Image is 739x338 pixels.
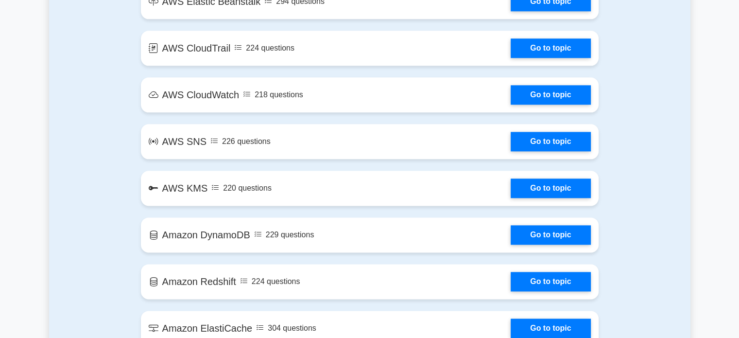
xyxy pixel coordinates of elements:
a: Go to topic [511,272,590,291]
a: Go to topic [511,178,590,198]
a: Go to topic [511,225,590,245]
a: Go to topic [511,319,590,338]
a: Go to topic [511,132,590,151]
a: Go to topic [511,85,590,105]
a: Go to topic [511,38,590,58]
